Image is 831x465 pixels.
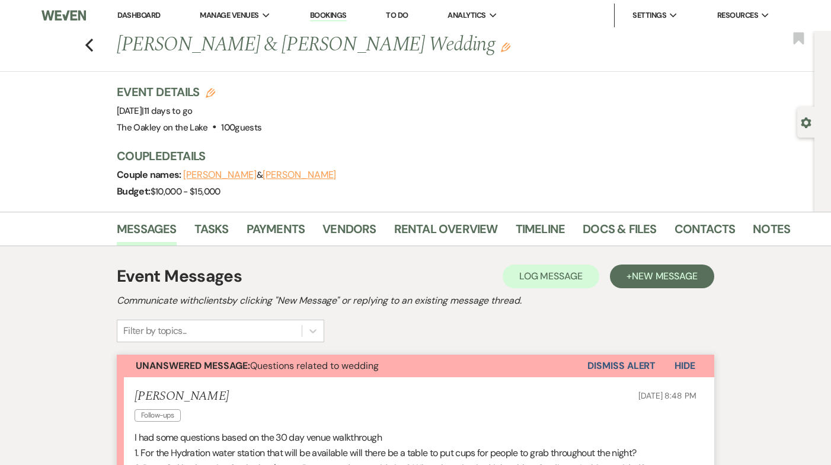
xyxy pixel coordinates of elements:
[135,409,181,422] span: Follow-ups
[675,219,736,246] a: Contacts
[394,219,498,246] a: Rental Overview
[503,265,599,288] button: Log Message
[583,219,656,246] a: Docs & Files
[247,219,305,246] a: Payments
[310,10,347,21] a: Bookings
[142,105,192,117] span: |
[386,10,408,20] a: To Do
[448,9,485,21] span: Analytics
[151,186,220,198] span: $10,000 - $15,000
[632,9,666,21] span: Settings
[194,219,229,246] a: Tasks
[144,105,193,117] span: 11 days to go
[117,355,587,377] button: Unanswered Message:Questions related to wedding
[322,219,376,246] a: Vendors
[183,170,257,180] button: [PERSON_NAME]
[516,219,565,246] a: Timeline
[136,359,379,372] span: Questions related to wedding
[117,10,160,20] a: Dashboard
[753,219,790,246] a: Notes
[656,355,714,377] button: Hide
[135,445,696,461] p: 1. For the Hydration water station that will be available will there be a table to put cups for p...
[638,390,696,401] span: [DATE] 8:48 PM
[717,9,758,21] span: Resources
[117,168,183,181] span: Couple names:
[136,359,250,372] strong: Unanswered Message:
[501,42,510,52] button: Edit
[801,116,811,128] button: Open lead details
[183,169,336,181] span: &
[117,84,262,100] h3: Event Details
[200,9,258,21] span: Manage Venues
[610,265,714,288] button: +New Message
[117,105,192,117] span: [DATE]
[117,264,242,289] h1: Event Messages
[135,430,696,445] p: I had some questions based on the 30 day venue walkthrough
[117,122,207,133] span: The Oakley on the Lake
[117,185,151,198] span: Budget:
[221,122,261,133] span: 100 guests
[519,270,583,282] span: Log Message
[117,148,781,164] h3: Couple Details
[632,270,698,282] span: New Message
[41,3,86,28] img: Weven Logo
[675,359,695,372] span: Hide
[117,219,177,246] a: Messages
[123,324,187,338] div: Filter by topics...
[117,294,714,308] h2: Communicate with clients by clicking "New Message" or replying to an existing message thread.
[117,31,648,59] h1: [PERSON_NAME] & [PERSON_NAME] Wedding
[587,355,656,377] button: Dismiss Alert
[263,170,336,180] button: [PERSON_NAME]
[135,389,229,404] h5: [PERSON_NAME]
